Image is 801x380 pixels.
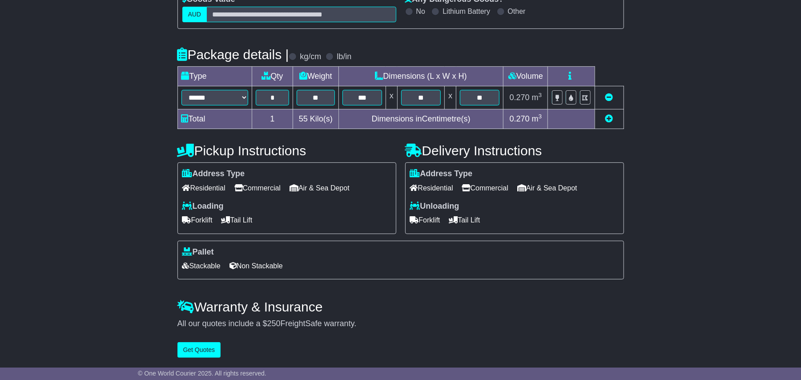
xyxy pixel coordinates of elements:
td: Qty [252,67,293,86]
sup: 3 [539,113,542,120]
td: x [386,86,397,109]
span: 250 [267,319,281,328]
label: kg/cm [300,52,321,62]
td: Kilo(s) [293,109,339,129]
h4: Package details | [177,47,289,62]
td: Type [177,67,252,86]
td: Total [177,109,252,129]
div: All our quotes include a $ FreightSafe warranty. [177,319,624,329]
td: Weight [293,67,339,86]
td: Dimensions (L x W x H) [338,67,503,86]
span: 55 [299,114,308,123]
label: Lithium Battery [443,7,490,16]
label: Pallet [182,247,214,257]
h4: Pickup Instructions [177,143,396,158]
button: Get Quotes [177,342,221,358]
td: x [445,86,456,109]
h4: Warranty & Insurance [177,299,624,314]
a: Remove this item [605,93,613,102]
span: Residential [182,181,225,195]
span: © One World Courier 2025. All rights reserved. [138,370,266,377]
span: Tail Lift [221,213,253,227]
td: Volume [503,67,548,86]
h4: Delivery Instructions [405,143,624,158]
span: Air & Sea Depot [517,181,577,195]
label: lb/in [337,52,351,62]
span: m [532,114,542,123]
span: Stackable [182,259,221,273]
span: Commercial [462,181,508,195]
td: 1 [252,109,293,129]
label: AUD [182,7,207,22]
span: Tail Lift [449,213,480,227]
a: Add new item [605,114,613,123]
span: Forklift [410,213,440,227]
label: Address Type [410,169,473,179]
label: Other [508,7,526,16]
td: Dimensions in Centimetre(s) [338,109,503,129]
span: Air & Sea Depot [290,181,350,195]
span: Residential [410,181,453,195]
sup: 3 [539,92,542,98]
label: Unloading [410,202,459,211]
span: 0.270 [510,114,530,123]
span: 0.270 [510,93,530,102]
span: Commercial [234,181,281,195]
label: No [416,7,425,16]
span: Non Stackable [229,259,283,273]
span: m [532,93,542,102]
span: Forklift [182,213,213,227]
label: Loading [182,202,224,211]
label: Address Type [182,169,245,179]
